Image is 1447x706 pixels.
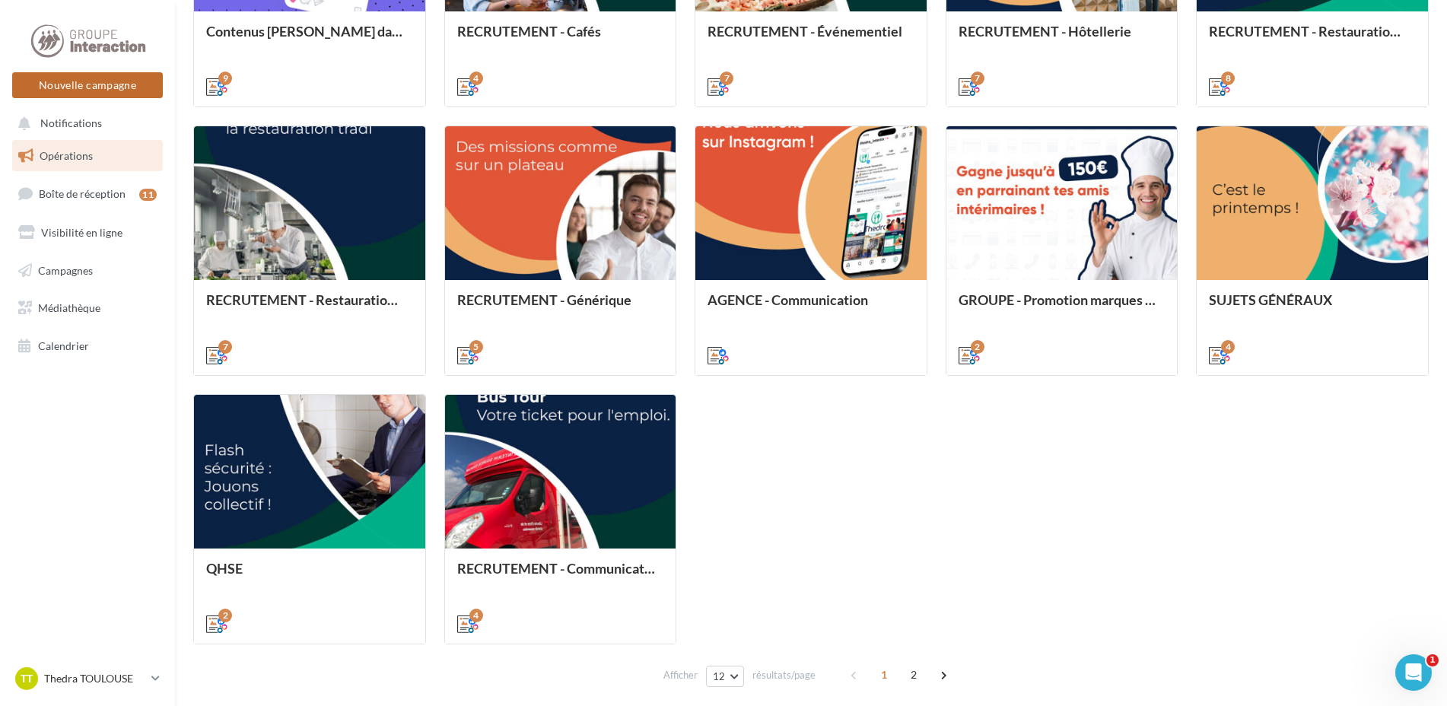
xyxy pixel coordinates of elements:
[469,609,483,622] div: 4
[713,670,726,682] span: 12
[1395,654,1432,691] iframe: Intercom live chat
[706,666,745,687] button: 12
[9,292,166,324] a: Médiathèque
[41,226,122,239] span: Visibilité en ligne
[218,340,232,354] div: 7
[959,24,1166,54] div: RECRUTEMENT - Hôtellerie
[457,292,664,323] div: RECRUTEMENT - Générique
[12,664,163,693] a: TT Thedra TOULOUSE
[139,189,157,201] div: 11
[206,292,413,323] div: RECRUTEMENT - Restauration traditionnelle
[206,561,413,591] div: QHSE
[1221,72,1235,85] div: 8
[708,292,914,323] div: AGENCE - Communication
[9,140,166,172] a: Opérations
[9,330,166,362] a: Calendrier
[872,663,896,687] span: 1
[720,72,733,85] div: 7
[469,340,483,354] div: 5
[959,292,1166,323] div: GROUPE - Promotion marques et offres
[9,217,166,249] a: Visibilité en ligne
[1221,340,1235,354] div: 4
[9,177,166,210] a: Boîte de réception11
[1426,654,1439,666] span: 1
[218,609,232,622] div: 2
[752,668,816,682] span: résultats/page
[663,668,698,682] span: Afficher
[38,339,89,352] span: Calendrier
[38,301,100,314] span: Médiathèque
[40,117,102,130] span: Notifications
[1209,292,1416,323] div: SUJETS GÉNÉRAUX
[38,263,93,276] span: Campagnes
[457,24,664,54] div: RECRUTEMENT - Cafés
[206,24,413,54] div: Contenus [PERSON_NAME] dans un esprit estival
[457,561,664,591] div: RECRUTEMENT - Communication externe
[21,671,33,686] span: TT
[1209,24,1416,54] div: RECRUTEMENT - Restauration collective
[902,663,926,687] span: 2
[708,24,914,54] div: RECRUTEMENT - Événementiel
[971,72,984,85] div: 7
[971,340,984,354] div: 2
[469,72,483,85] div: 4
[12,72,163,98] button: Nouvelle campagne
[9,255,166,287] a: Campagnes
[40,149,93,162] span: Opérations
[44,671,145,686] p: Thedra TOULOUSE
[39,187,126,200] span: Boîte de réception
[218,72,232,85] div: 9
